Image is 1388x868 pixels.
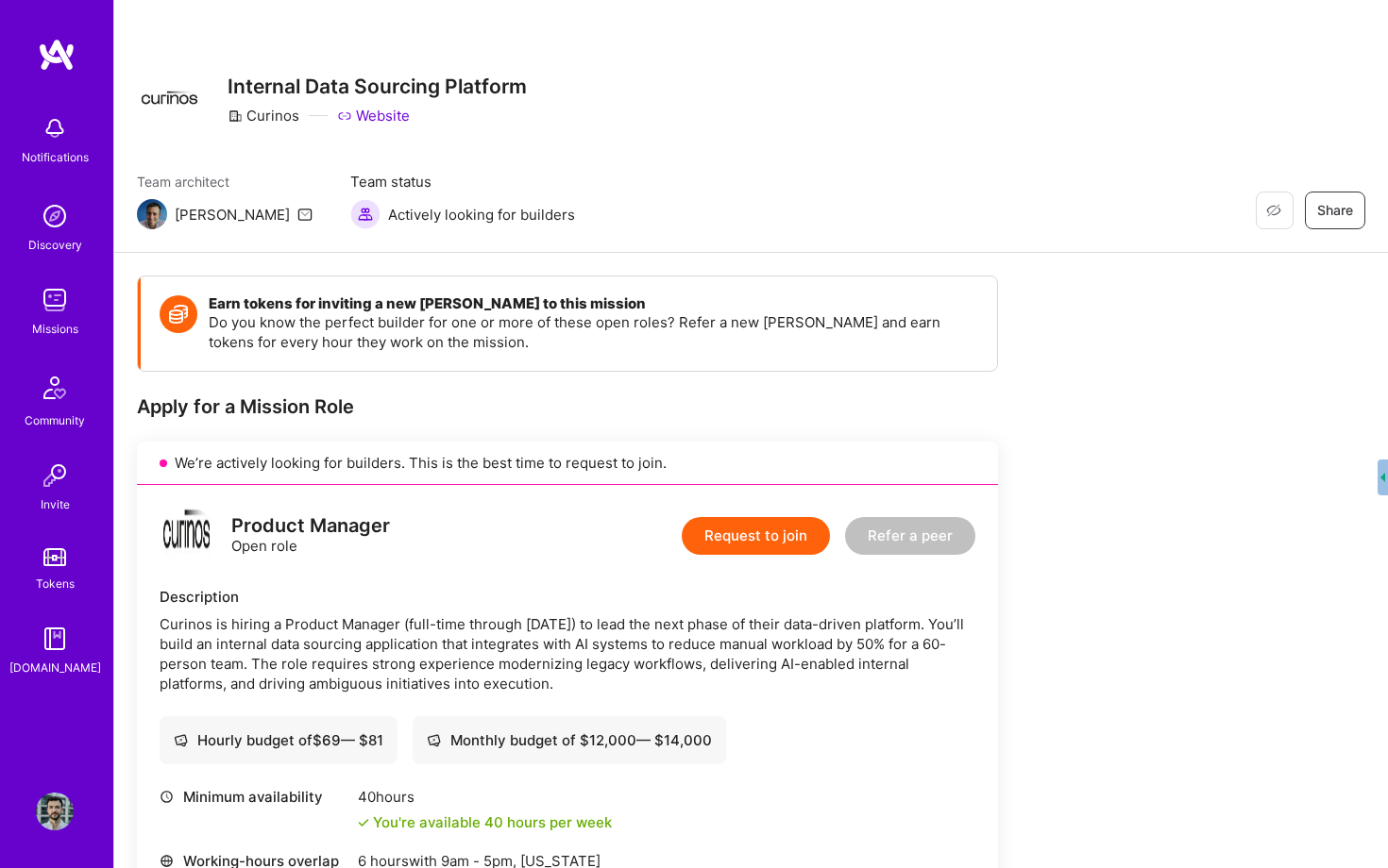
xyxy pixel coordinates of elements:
[36,574,75,593] div: Tokens
[160,787,348,807] div: Minimum availability
[36,457,74,494] img: Invite
[358,787,612,807] div: 40 hours
[1305,192,1365,229] button: Share
[682,517,830,555] button: Request to join
[137,199,167,229] img: Team Architect
[174,733,188,747] i: icon Cash
[427,730,712,750] div: Monthly budget of $ 12,000 — $ 14,000
[160,614,975,693] div: Curinos is hiring a Product Manager (full-time through [DATE]) to lead the next phase of their da...
[231,516,390,556] div: Open role
[137,442,998,485] div: We’re actively looking for builders. This is the best time to request to join.
[160,790,174,804] i: icon Clock
[297,207,313,222] i: icon Mail
[36,109,74,147] img: bell
[38,38,76,72] img: logo
[1266,203,1281,218] i: icon EyeClosed
[41,494,70,514] div: Invite
[9,658,101,677] div: [DOMAIN_NAME]
[209,295,978,312] h4: Earn tokens for inviting a new [PERSON_NAME] to this mission
[160,587,975,607] div: Description
[36,620,74,658] img: guide book
[175,205,290,225] div: [PERSON_NAME]
[160,854,174,868] i: icon World
[231,516,390,536] div: Product Manager
[228,106,299,125] div: Curinos
[209,312,978,352] p: Do you know the perfect builder for one or more of these open roles? Refer a new [PERSON_NAME] an...
[228,108,243,124] i: icon CompanyGray
[160,508,216,564] img: logo
[32,319,78,339] div: Missions
[174,730,383,750] div: Hourly budget of $ 69 — $ 81
[25,410,85,430] div: Community
[43,548,66,566] img: tokens
[137,91,205,108] img: Company Logo
[845,517,975,555] button: Refer a peer
[22,147,89,167] div: Notifications
[358,812,612,832] div: You're available 40 hours per week
[388,205,575,225] span: Actively looking for builders
[350,172,575,192] span: Team status
[31,793,78,830] a: User Avatar
[160,295,197,333] img: Token icon
[137,394,998,419] div: Apply for a Mission Role
[137,172,313,192] span: Team architect
[228,75,527,98] h3: Internal Data Sourcing Platform
[358,817,369,828] i: icon Check
[1317,201,1353,220] span: Share
[36,281,74,319] img: teamwork
[36,197,74,235] img: discovery
[337,106,410,125] a: Website
[36,793,74,830] img: User Avatar
[427,733,441,747] i: icon Cash
[28,235,82,255] div: Discovery
[32,365,77,410] img: Community
[350,199,381,229] img: Actively looking for builders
